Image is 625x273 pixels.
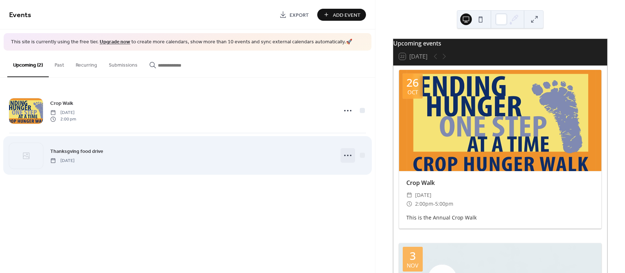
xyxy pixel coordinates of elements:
div: Crop Walk [399,178,601,187]
div: ​ [406,191,412,199]
a: Upgrade now [100,37,130,47]
span: Export [290,11,309,19]
div: Nov [407,263,418,268]
span: Add Event [333,11,361,19]
span: [DATE] [415,191,431,199]
a: Export [274,9,314,21]
span: 2:00pm [415,199,433,208]
button: Recurring [70,51,103,76]
span: This site is currently using the free tier. to create more calendars, show more than 10 events an... [11,39,352,46]
a: Thanksgving food drive [50,147,103,155]
button: Add Event [317,9,366,21]
button: Upcoming (2) [7,51,49,77]
div: Upcoming events [393,39,607,48]
div: 3 [410,250,416,261]
button: Past [49,51,70,76]
span: Events [9,8,31,22]
a: Crop Walk [50,99,73,107]
button: Submissions [103,51,143,76]
div: ​ [406,199,412,208]
span: 2:00 pm [50,116,76,123]
span: 5:00pm [435,199,453,208]
span: [DATE] [50,157,75,164]
div: Oct [407,90,418,95]
span: - [433,199,435,208]
span: [DATE] [50,109,76,116]
div: 26 [406,77,419,88]
div: This is the Annual Crop Walk [399,214,601,221]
